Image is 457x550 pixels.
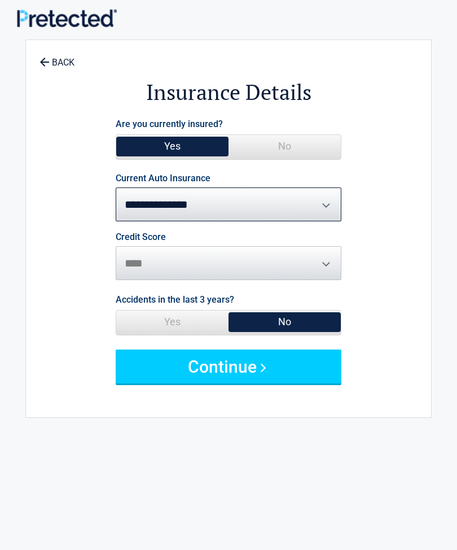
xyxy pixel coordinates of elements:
h2: Insurance Details [32,78,425,107]
label: Current Auto Insurance [116,174,210,183]
label: Are you currently insured? [116,116,223,132]
span: No [228,311,341,333]
span: Yes [116,311,228,333]
label: Credit Score [116,233,166,242]
img: Main Logo [17,9,117,27]
button: Continue [116,350,341,383]
label: Accidents in the last 3 years? [116,292,234,307]
span: Yes [116,135,228,158]
span: No [228,135,341,158]
a: BACK [37,47,77,67]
